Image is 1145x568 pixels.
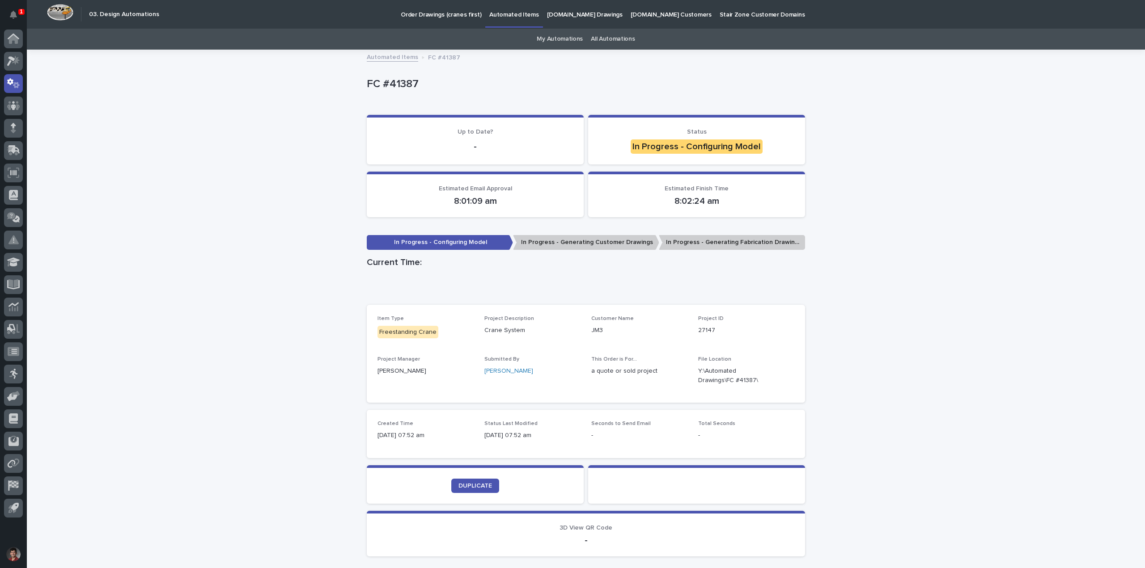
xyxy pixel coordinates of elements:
[377,316,404,321] span: Item Type
[698,366,773,385] : Y:\Automated Drawings\FC #41387\
[537,29,583,50] a: My Automations
[484,357,519,362] span: Submitted By
[659,235,805,250] p: In Progress - Generating Fabrication Drawings
[484,326,581,335] p: Crane System
[591,366,687,376] p: a quote or sold project
[377,357,420,362] span: Project Manager
[367,51,418,62] a: Automated Items
[484,431,581,440] p: [DATE] 07:52 am
[428,52,460,62] p: FC #41387
[458,483,492,489] span: DUPLICATE
[11,11,23,25] div: Notifications1
[367,257,805,268] h1: Current Time:
[698,431,794,440] p: -
[377,196,573,206] p: 8:01:09 am
[367,78,801,91] p: FC #41387
[631,139,763,154] div: In Progress - Configuring Model
[665,185,729,192] span: Estimated Finish Time
[377,366,474,376] p: [PERSON_NAME]
[377,535,794,546] p: -
[698,316,724,321] span: Project ID
[560,525,612,531] span: 3D View QR Code
[367,271,805,305] iframe: Current Time:
[458,129,493,135] span: Up to Date?
[484,316,534,321] span: Project Description
[687,129,707,135] span: Status
[451,479,499,493] a: DUPLICATE
[591,431,687,440] p: -
[377,141,573,152] p: -
[20,8,23,15] p: 1
[377,326,438,339] div: Freestanding Crane
[698,357,731,362] span: File Location
[47,4,73,21] img: Workspace Logo
[484,366,533,376] a: [PERSON_NAME]
[591,326,687,335] p: JM3
[599,196,794,206] p: 8:02:24 am
[591,316,634,321] span: Customer Name
[4,545,23,564] button: users-avatar
[591,29,635,50] a: All Automations
[591,357,637,362] span: This Order is For...
[89,11,159,18] h2: 03. Design Automations
[377,431,474,440] p: [DATE] 07:52 am
[484,421,538,426] span: Status Last Modified
[4,5,23,24] button: Notifications
[367,235,513,250] p: In Progress - Configuring Model
[439,185,512,192] span: Estimated Email Approval
[377,421,413,426] span: Created Time
[513,235,659,250] p: In Progress - Generating Customer Drawings
[698,326,794,335] p: 27147
[591,421,651,426] span: Seconds to Send Email
[698,421,735,426] span: Total Seconds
